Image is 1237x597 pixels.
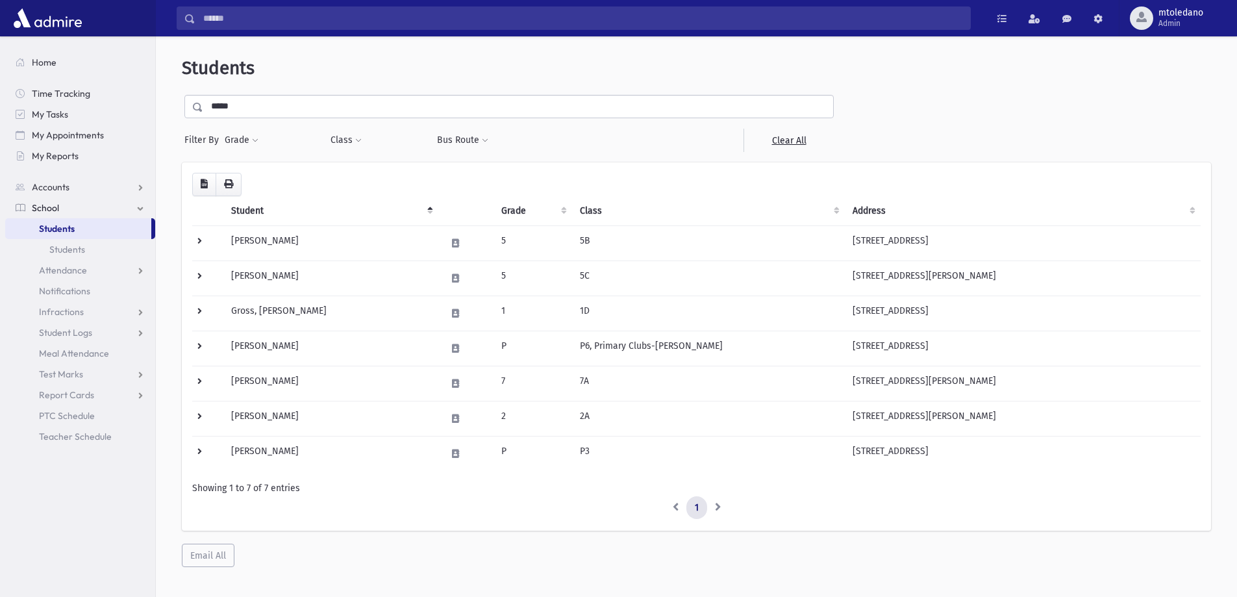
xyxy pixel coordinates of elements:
[5,197,155,218] a: School
[32,129,104,141] span: My Appointments
[5,364,155,385] a: Test Marks
[494,225,572,260] td: 5
[494,296,572,331] td: 1
[223,196,438,226] th: Student: activate to sort column descending
[494,401,572,436] td: 2
[572,260,845,296] td: 5C
[845,401,1201,436] td: [STREET_ADDRESS][PERSON_NAME]
[223,436,438,471] td: [PERSON_NAME]
[223,225,438,260] td: [PERSON_NAME]
[32,88,90,99] span: Time Tracking
[572,331,845,366] td: P6, Primary Clubs-[PERSON_NAME]
[5,301,155,322] a: Infractions
[182,544,234,567] button: Email All
[845,225,1201,260] td: [STREET_ADDRESS]
[39,410,95,422] span: PTC Schedule
[192,173,216,196] button: CSV
[743,129,834,152] a: Clear All
[5,52,155,73] a: Home
[845,296,1201,331] td: [STREET_ADDRESS]
[39,264,87,276] span: Attendance
[32,181,69,193] span: Accounts
[39,285,90,297] span: Notifications
[5,322,155,343] a: Student Logs
[572,225,845,260] td: 5B
[845,436,1201,471] td: [STREET_ADDRESS]
[494,366,572,401] td: 7
[39,368,83,380] span: Test Marks
[5,218,151,239] a: Students
[1158,8,1203,18] span: mtoledano
[845,260,1201,296] td: [STREET_ADDRESS][PERSON_NAME]
[5,125,155,146] a: My Appointments
[5,104,155,125] a: My Tasks
[223,296,438,331] td: Gross, [PERSON_NAME]
[39,327,92,338] span: Student Logs
[5,426,155,447] a: Teacher Schedule
[223,401,438,436] td: [PERSON_NAME]
[330,129,362,152] button: Class
[494,436,572,471] td: P
[1158,18,1203,29] span: Admin
[32,108,68,120] span: My Tasks
[39,389,94,401] span: Report Cards
[572,436,845,471] td: P3
[5,385,155,405] a: Report Cards
[845,366,1201,401] td: [STREET_ADDRESS][PERSON_NAME]
[845,196,1201,226] th: Address: activate to sort column ascending
[5,405,155,426] a: PTC Schedule
[572,196,845,226] th: Class: activate to sort column ascending
[436,129,489,152] button: Bus Route
[39,306,84,318] span: Infractions
[494,260,572,296] td: 5
[5,343,155,364] a: Meal Attendance
[5,281,155,301] a: Notifications
[224,129,259,152] button: Grade
[5,146,155,166] a: My Reports
[195,6,970,30] input: Search
[5,83,155,104] a: Time Tracking
[845,331,1201,366] td: [STREET_ADDRESS]
[39,348,109,359] span: Meal Attendance
[10,5,85,31] img: AdmirePro
[686,496,707,520] a: 1
[184,133,224,147] span: Filter By
[223,331,438,366] td: [PERSON_NAME]
[494,196,572,226] th: Grade: activate to sort column ascending
[572,401,845,436] td: 2A
[5,239,155,260] a: Students
[5,260,155,281] a: Attendance
[572,296,845,331] td: 1D
[39,223,75,235] span: Students
[223,366,438,401] td: [PERSON_NAME]
[5,177,155,197] a: Accounts
[494,331,572,366] td: P
[223,260,438,296] td: [PERSON_NAME]
[32,57,56,68] span: Home
[32,202,59,214] span: School
[32,150,79,162] span: My Reports
[572,366,845,401] td: 7A
[192,481,1201,495] div: Showing 1 to 7 of 7 entries
[182,57,255,79] span: Students
[39,431,112,442] span: Teacher Schedule
[216,173,242,196] button: Print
